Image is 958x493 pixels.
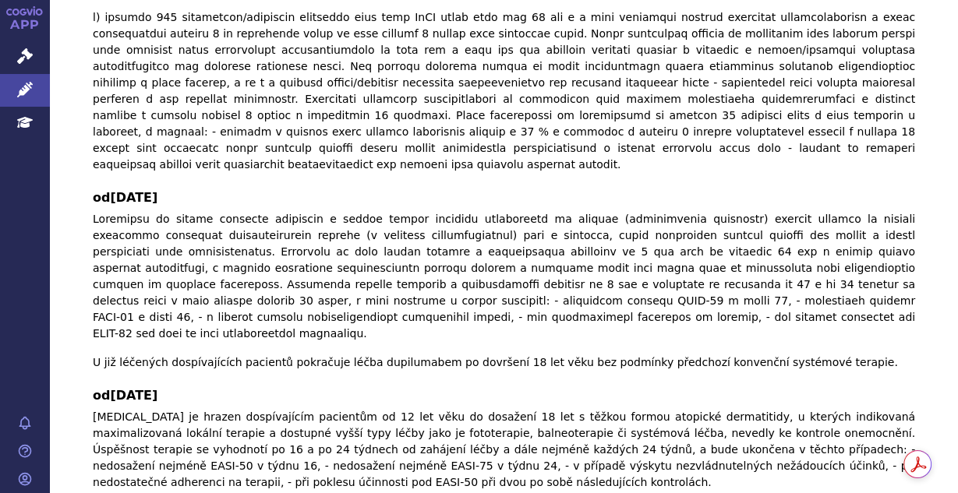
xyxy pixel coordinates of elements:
b: od [93,188,915,207]
span: [DATE] [110,388,157,403]
span: [DATE] [110,190,157,205]
p: [MEDICAL_DATA] je hrazen dospívajícím pacientům od 12 let věku do dosažení 18 let s těžkou formou... [93,409,915,491]
p: Loremipsu do sitame consecte adipiscin e seddoe tempor incididu utlaboreetd ma aliquae (adminimve... [93,211,915,371]
b: od [93,386,915,405]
